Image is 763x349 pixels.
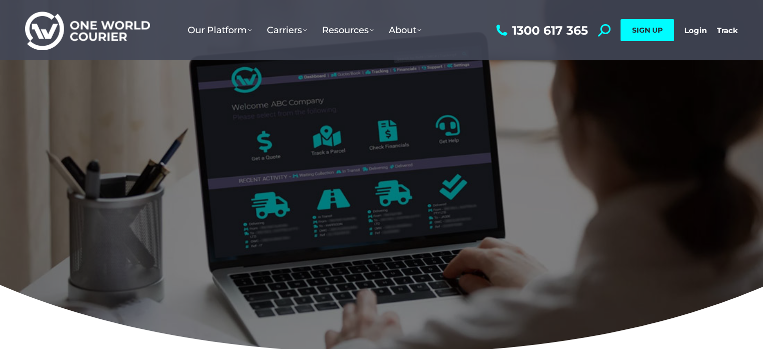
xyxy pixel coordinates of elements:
a: Login [684,26,707,35]
a: Carriers [259,15,315,46]
span: About [389,25,421,36]
span: Our Platform [188,25,252,36]
span: SIGN UP [632,26,663,35]
img: One World Courier [25,10,150,51]
a: Resources [315,15,381,46]
a: About [381,15,429,46]
a: Our Platform [180,15,259,46]
a: SIGN UP [621,19,674,41]
span: Carriers [267,25,307,36]
a: Track [717,26,738,35]
a: 1300 617 365 [494,24,588,37]
span: Resources [322,25,374,36]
